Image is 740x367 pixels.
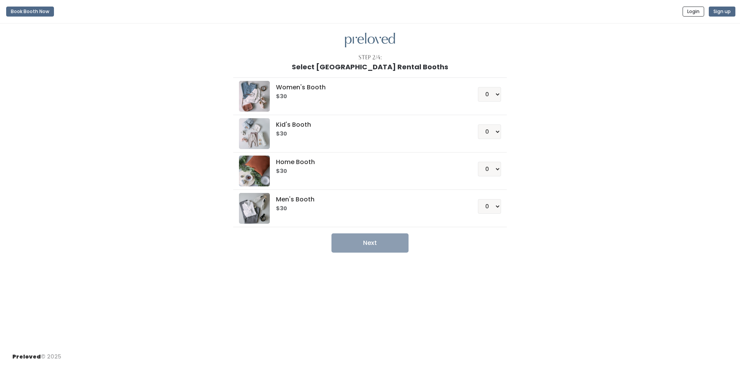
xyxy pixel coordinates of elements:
[239,156,270,186] img: preloved logo
[12,353,41,360] span: Preloved
[276,196,459,203] h5: Men's Booth
[358,54,382,62] div: Step 2/4:
[12,347,61,361] div: © 2025
[276,206,459,212] h6: $30
[709,7,735,17] button: Sign up
[239,118,270,149] img: preloved logo
[683,7,704,17] button: Login
[6,3,54,20] a: Book Booth Now
[276,84,459,91] h5: Women's Booth
[276,94,459,100] h6: $30
[239,193,270,224] img: preloved logo
[239,81,270,112] img: preloved logo
[276,159,459,166] h5: Home Booth
[276,121,459,128] h5: Kid's Booth
[276,131,459,137] h6: $30
[331,233,409,253] button: Next
[345,33,395,48] img: preloved logo
[276,168,459,174] h6: $30
[6,7,54,17] button: Book Booth Now
[292,63,448,71] h1: Select [GEOGRAPHIC_DATA] Rental Booths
